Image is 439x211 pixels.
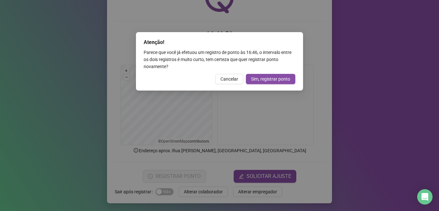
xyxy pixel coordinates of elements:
[246,74,295,84] button: Sim, registrar ponto
[417,189,433,205] div: Open Intercom Messenger
[144,49,295,70] div: Parece que você já efetuou um registro de ponto às 16:46 , o intervalo entre os dois registros é ...
[144,39,295,46] div: Atenção!
[251,75,290,83] span: Sim, registrar ponto
[215,74,243,84] button: Cancelar
[220,75,238,83] span: Cancelar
